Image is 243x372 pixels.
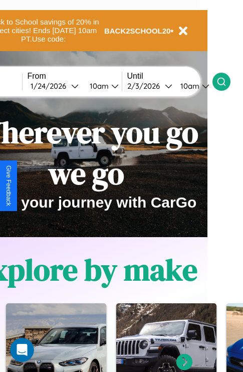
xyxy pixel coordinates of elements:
div: 2 / 3 / 2026 [127,81,165,91]
label: From [28,72,122,81]
div: 10am [175,81,202,91]
button: 1/24/2026 [28,81,82,91]
b: BACK2SCHOOL20 [104,27,171,35]
div: Give Feedback [5,165,12,206]
label: Until [127,72,212,81]
div: 10am [85,81,111,91]
button: 10am [172,81,212,91]
iframe: Intercom live chat [10,338,34,362]
div: 1 / 24 / 2026 [31,81,71,91]
button: 10am [82,81,122,91]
